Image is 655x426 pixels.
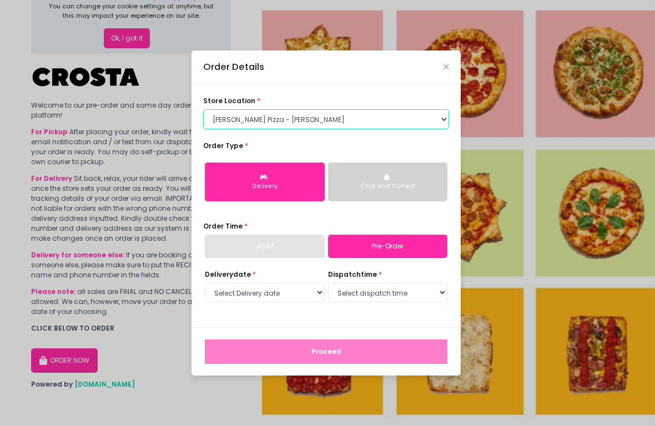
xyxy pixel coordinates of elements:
button: Close [444,64,449,70]
span: Order Type [203,141,243,150]
div: Order Details [203,60,264,74]
a: Pre-Order [328,235,448,258]
button: Proceed [205,339,447,364]
span: Order Time [203,221,243,231]
button: Click and Collect [328,163,448,201]
button: Delivery [205,163,325,201]
div: Click and Collect [335,182,441,191]
span: dispatch time [328,270,377,279]
span: store location [203,96,255,105]
span: Delivery date [205,270,251,279]
div: Delivery [212,182,318,191]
